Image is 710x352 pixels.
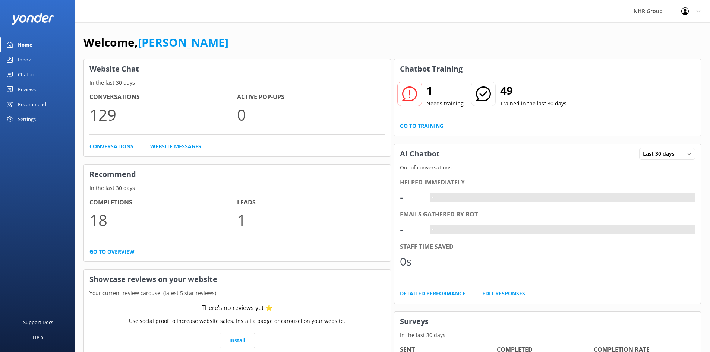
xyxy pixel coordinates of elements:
[482,289,525,298] a: Edit Responses
[220,333,255,348] a: Install
[400,221,422,238] div: -
[202,303,273,313] div: There’s no reviews yet ⭐
[394,312,701,331] h3: Surveys
[84,270,391,289] h3: Showcase reviews on your website
[237,92,385,102] h4: Active Pop-ups
[89,207,237,232] p: 18
[89,248,135,256] a: Go to overview
[83,34,228,51] h1: Welcome,
[33,330,43,345] div: Help
[138,35,228,50] a: [PERSON_NAME]
[400,289,466,298] a: Detailed Performance
[11,13,54,25] img: yonder-white-logo.png
[89,142,133,150] a: Conversations
[18,37,32,52] div: Home
[18,52,31,67] div: Inbox
[430,193,435,202] div: -
[89,92,237,102] h4: Conversations
[129,317,345,325] p: Use social proof to increase website sales. Install a badge or carousel on your website.
[394,144,445,164] h3: AI Chatbot
[84,289,391,297] p: Your current review carousel (latest 5 star reviews)
[394,331,701,339] p: In the last 30 days
[18,82,36,97] div: Reviews
[237,198,385,207] h4: Leads
[84,59,391,79] h3: Website Chat
[84,165,391,184] h3: Recommend
[237,102,385,127] p: 0
[18,67,36,82] div: Chatbot
[84,79,391,87] p: In the last 30 days
[643,150,679,158] span: Last 30 days
[430,225,435,234] div: -
[400,210,695,219] div: Emails gathered by bot
[84,184,391,192] p: In the last 30 days
[150,142,201,150] a: Website Messages
[394,164,701,172] p: Out of conversations
[400,178,695,187] div: Helped immediately
[400,188,422,206] div: -
[426,99,464,108] p: Needs training
[394,59,468,79] h3: Chatbot Training
[18,112,36,127] div: Settings
[400,253,422,270] div: 0s
[500,82,567,99] h2: 49
[18,97,46,112] div: Recommend
[237,207,385,232] p: 1
[400,122,444,130] a: Go to Training
[500,99,567,108] p: Trained in the last 30 days
[426,82,464,99] h2: 1
[400,242,695,252] div: Staff time saved
[89,102,237,127] p: 129
[89,198,237,207] h4: Completions
[23,315,53,330] div: Support Docs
